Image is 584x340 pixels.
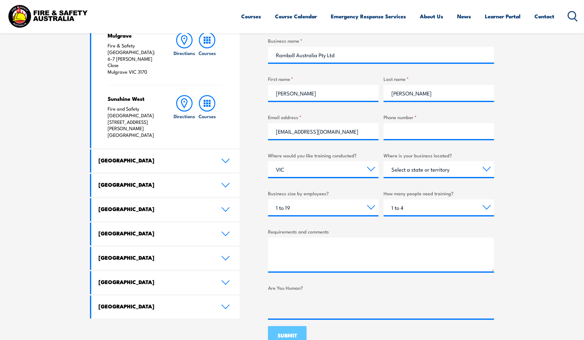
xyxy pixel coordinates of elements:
label: How many people need training? [384,190,494,197]
label: Requirements and comments [268,228,494,235]
a: [GEOGRAPHIC_DATA] [91,198,240,221]
h4: [GEOGRAPHIC_DATA] [98,278,212,285]
a: Directions [173,32,196,75]
label: Where would you like training conducted? [268,152,378,159]
h4: [GEOGRAPHIC_DATA] [98,230,212,237]
label: First name [268,75,378,82]
a: Learner Portal [485,8,521,25]
label: Where is your business located? [384,152,494,159]
h4: [GEOGRAPHIC_DATA] [98,205,212,212]
a: [GEOGRAPHIC_DATA] [91,222,240,246]
a: Course Calendar [275,8,317,25]
h4: Sunshine West [108,95,160,102]
label: Business size by employees? [268,190,378,197]
a: Directions [173,95,196,138]
h6: Courses [199,113,216,119]
a: [GEOGRAPHIC_DATA] [91,174,240,197]
h4: [GEOGRAPHIC_DATA] [98,157,212,164]
p: Fire & Safety [GEOGRAPHIC_DATA]: 6-7 [PERSON_NAME] Close Mulgrave VIC 3170 [108,42,160,75]
label: Phone number [384,113,494,121]
a: Courses [241,8,261,25]
a: Contact [534,8,554,25]
a: Courses [196,95,218,138]
a: Courses [196,32,218,75]
a: [GEOGRAPHIC_DATA] [91,149,240,173]
iframe: reCAPTCHA [268,294,364,319]
a: [GEOGRAPHIC_DATA] [91,295,240,319]
h6: Directions [174,113,195,119]
label: Are You Human? [268,284,494,291]
label: Last name [384,75,494,82]
h4: [GEOGRAPHIC_DATA] [98,181,212,188]
a: [GEOGRAPHIC_DATA] [91,247,240,270]
a: Emergency Response Services [331,8,406,25]
label: Business name [268,37,494,44]
a: [GEOGRAPHIC_DATA] [91,271,240,294]
label: Email address [268,113,378,121]
h4: [GEOGRAPHIC_DATA] [98,254,212,261]
h6: Directions [174,50,195,56]
a: News [457,8,471,25]
h4: [GEOGRAPHIC_DATA] [98,303,212,310]
a: About Us [420,8,443,25]
h6: Courses [199,50,216,56]
p: Fire and Safety [GEOGRAPHIC_DATA] [STREET_ADDRESS][PERSON_NAME] [GEOGRAPHIC_DATA] [108,106,160,138]
h4: Mulgrave [108,32,160,39]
